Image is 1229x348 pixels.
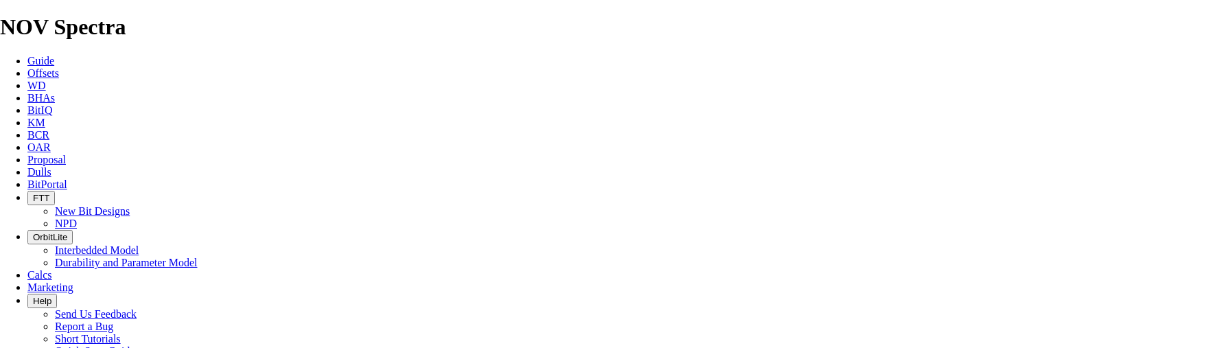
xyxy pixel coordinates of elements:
[33,296,51,306] span: Help
[27,80,46,91] a: WD
[27,178,67,190] a: BitPortal
[55,308,137,320] a: Send Us Feedback
[55,257,198,268] a: Durability and Parameter Model
[27,117,45,128] a: KM
[27,269,52,281] a: Calcs
[55,244,139,256] a: Interbedded Model
[33,232,67,242] span: OrbitLite
[27,294,57,308] button: Help
[27,154,66,165] a: Proposal
[55,321,113,332] a: Report a Bug
[27,67,59,79] a: Offsets
[27,230,73,244] button: OrbitLite
[33,193,49,203] span: FTT
[55,333,121,345] a: Short Tutorials
[27,129,49,141] a: BCR
[27,92,55,104] a: BHAs
[27,281,73,293] a: Marketing
[27,104,52,116] a: BitIQ
[27,166,51,178] a: Dulls
[27,55,54,67] a: Guide
[55,205,130,217] a: New Bit Designs
[27,141,51,153] a: OAR
[27,191,55,205] button: FTT
[55,218,77,229] a: NPD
